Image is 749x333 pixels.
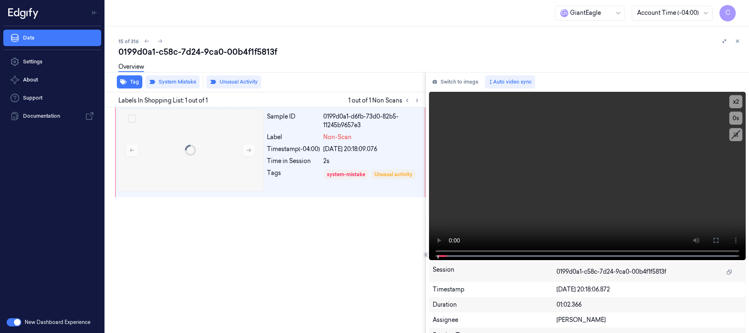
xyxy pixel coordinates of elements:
[374,171,413,178] div: Unusual activity
[729,112,742,125] button: 0s
[3,54,101,70] a: Settings
[433,300,557,309] div: Duration
[323,112,420,130] div: 0199d0a1-d6fb-73d0-82b5-11245b9657e3
[327,171,365,178] div: system-mistake
[3,30,101,46] a: Data
[117,75,142,88] button: Tag
[429,75,482,88] button: Switch to image
[128,114,136,123] button: Select row
[267,145,320,154] div: Timestamp (-04:00)
[323,133,352,142] span: Non-Scan
[557,285,742,294] div: [DATE] 20:18:06.872
[3,72,101,88] button: About
[557,300,742,309] div: 01:02.366
[485,75,535,88] button: Auto video sync
[3,90,101,106] a: Support
[323,145,420,154] div: [DATE] 20:18:09.076
[118,96,208,105] span: Labels In Shopping List: 1 out of 1
[267,112,320,130] div: Sample ID
[323,157,420,165] div: 2s
[118,38,139,45] span: 15 of 316
[557,268,666,276] span: 0199d0a1-c58c-7d24-9ca0-00b4f1f5813f
[557,316,742,324] div: [PERSON_NAME]
[3,108,101,124] a: Documentation
[267,169,320,192] div: Tags
[433,316,557,324] div: Assignee
[433,265,557,279] div: Session
[267,157,320,165] div: Time in Session
[118,46,742,58] div: 0199d0a1-c58c-7d24-9ca0-00b4f1f5813f
[206,75,261,88] button: Unusual Activity
[267,133,320,142] div: Label
[719,5,736,21] button: C
[560,9,568,17] span: G i
[348,95,422,105] span: 1 out of 1 Non Scans
[146,75,199,88] button: System Mistake
[433,285,557,294] div: Timestamp
[88,6,101,19] button: Toggle Navigation
[729,95,742,108] button: x2
[118,63,144,72] a: Overview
